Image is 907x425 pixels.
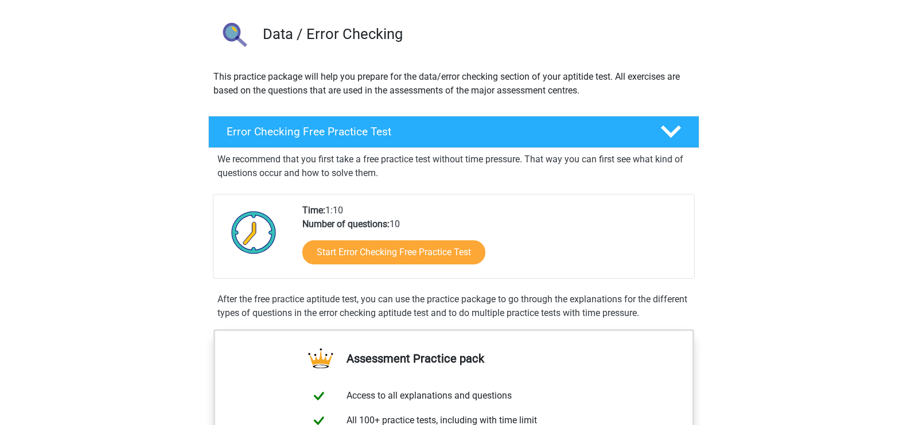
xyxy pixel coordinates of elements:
div: After the free practice aptitude test, you can use the practice package to go through the explana... [213,293,695,320]
b: Time: [302,205,325,216]
img: error checking [209,12,258,61]
p: This practice package will help you prepare for the data/error checking section of your aptitide ... [213,70,694,98]
div: 1:10 10 [294,204,694,278]
a: Start Error Checking Free Practice Test [302,240,485,264]
h4: Error Checking Free Practice Test [227,125,642,138]
p: We recommend that you first take a free practice test without time pressure. That way you can fir... [217,153,690,180]
img: Clock [225,204,283,261]
b: Number of questions: [302,219,390,229]
a: Error Checking Free Practice Test [204,116,704,148]
h3: Data / Error Checking [263,25,690,43]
